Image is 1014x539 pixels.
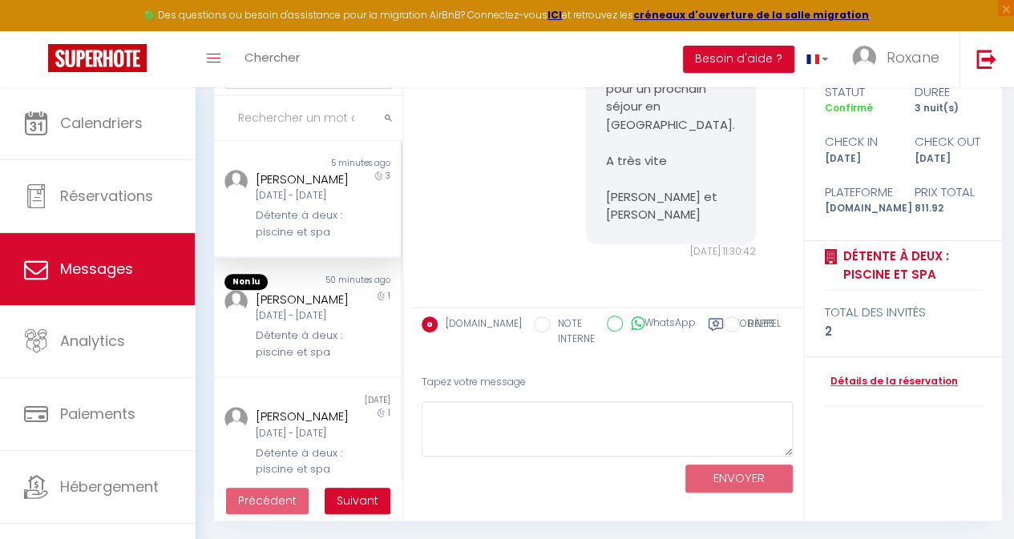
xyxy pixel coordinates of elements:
[60,186,153,206] span: Réservations
[256,445,354,478] div: Détente à deux : piscine et spa
[814,132,903,151] div: check in
[388,290,390,302] span: 1
[422,363,793,402] div: Tapez votre message
[586,244,756,259] div: [DATE] 11:30:42
[60,331,125,351] span: Analytics
[825,101,873,115] span: Confirmé
[256,407,354,426] div: [PERSON_NAME]
[976,49,996,69] img: logout
[814,201,903,216] div: [DOMAIN_NAME]
[226,488,309,515] button: Previous
[238,493,297,509] span: Précédent
[903,183,992,202] div: Prix total
[852,46,876,70] img: ...
[825,303,983,322] div: total des invités
[224,407,248,430] img: ...
[887,47,939,67] span: Roxane
[825,322,983,341] div: 2
[256,308,354,324] div: [DATE] - [DATE]
[685,465,793,493] button: ENVOYER
[386,170,390,182] span: 3
[740,316,781,334] label: RAPPEL
[307,157,400,170] div: 5 minutes ago
[60,404,135,424] span: Paiements
[814,183,903,202] div: Plateforme
[60,113,143,133] span: Calendriers
[13,6,61,54] button: Ouvrir le widget de chat LiveChat
[232,31,312,87] a: Chercher
[438,316,522,334] label: [DOMAIN_NAME]
[903,201,992,216] div: 811.92
[814,151,903,167] div: [DATE]
[256,426,354,441] div: [DATE] - [DATE]
[256,328,354,360] div: Détente à deux : piscine et spa
[60,477,159,497] span: Hébergement
[550,316,595,347] label: NOTE INTERNE
[214,96,402,141] input: Rechercher un mot clé
[224,170,248,193] img: ...
[903,101,992,116] div: 3 nuit(s)
[838,247,983,284] a: Détente à deux : piscine et spa
[683,46,794,73] button: Besoin d'aide ?
[903,82,992,102] div: durée
[814,82,903,102] div: statut
[256,207,354,240] div: Détente à deux : piscine et spa
[388,407,390,419] span: 1
[256,188,354,203] div: [DATE] - [DATE]
[337,493,378,509] span: Suivant
[825,374,958,389] a: Détails de la réservation
[633,8,869,22] a: créneaux d'ouverture de la salle migration
[547,8,562,22] a: ICI
[224,290,248,313] img: ...
[623,316,696,333] label: WhatsApp
[256,290,354,309] div: [PERSON_NAME]
[903,132,992,151] div: check out
[48,44,147,72] img: Super Booking
[325,488,390,515] button: Next
[903,151,992,167] div: [DATE]
[60,259,133,279] span: Messages
[256,170,354,189] div: [PERSON_NAME]
[307,274,400,290] div: 50 minutes ago
[244,49,300,66] span: Chercher
[840,31,959,87] a: ... Roxane
[307,394,400,407] div: [DATE]
[224,274,268,290] span: Non lu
